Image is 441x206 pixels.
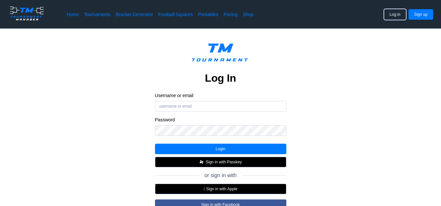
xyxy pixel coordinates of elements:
[116,11,153,18] a: Bracket Generator
[155,117,286,123] label: Password
[187,39,255,69] img: logo.ffa97a18e3bf2c7d.png
[84,11,110,18] a: Tournaments
[198,11,218,18] a: Printables
[243,11,254,18] a: Shop
[8,5,46,22] img: logo.ffa97a18e3bf2c7d.png
[155,157,286,167] button: Sign in with Passkey
[384,9,406,20] button: Log in
[408,9,433,20] button: Sign up
[205,173,237,178] span: or sign in with
[224,11,237,18] a: Pricing
[155,93,286,98] label: Username or email
[155,184,286,194] button:  Sign in with Apple
[155,101,286,112] input: username or email
[67,11,79,18] a: Home
[155,144,286,154] button: Login
[158,11,193,18] a: Football Squares
[199,159,204,165] img: FIDO_Passkey_mark_A_white.b30a49376ae8d2d8495b153dc42f1869.svg
[205,72,236,85] h2: Log In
